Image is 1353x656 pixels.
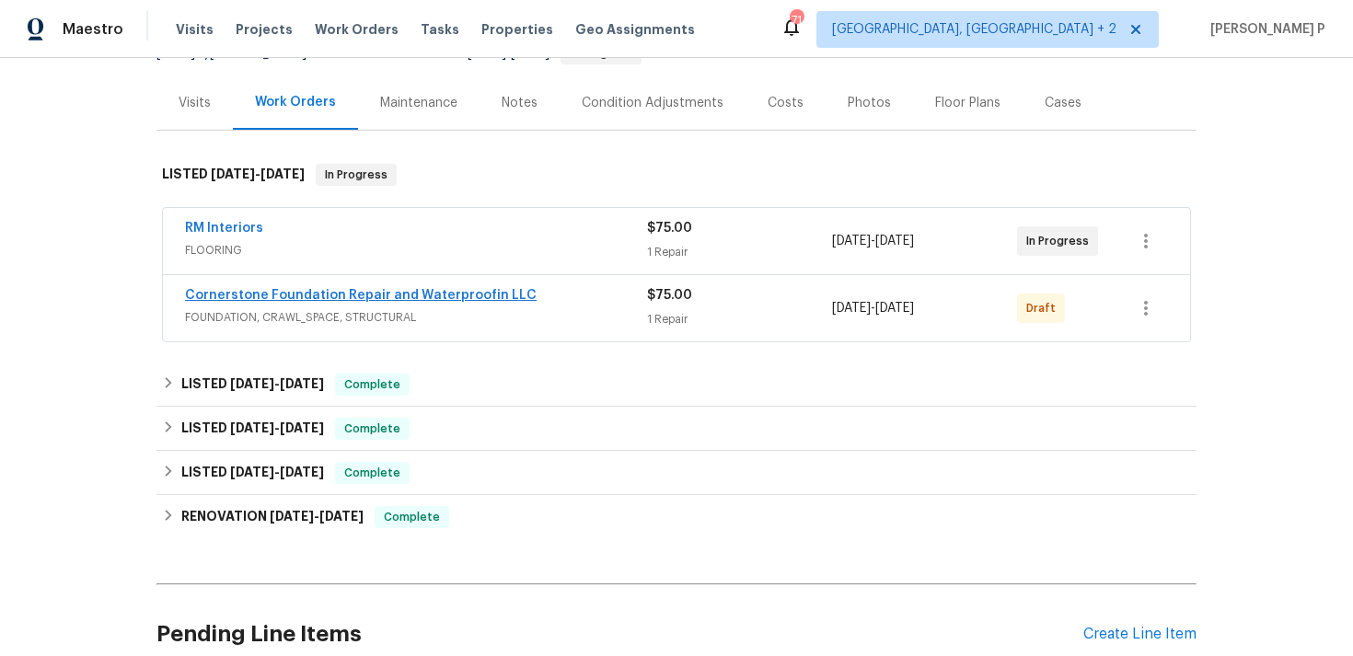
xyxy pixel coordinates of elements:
[181,418,324,440] h6: LISTED
[832,302,871,315] span: [DATE]
[647,289,692,302] span: $75.00
[768,94,804,112] div: Costs
[315,20,399,39] span: Work Orders
[270,510,314,523] span: [DATE]
[832,235,871,247] span: [DATE]
[162,164,305,186] h6: LISTED
[156,407,1197,451] div: LISTED [DATE]-[DATE]Complete
[790,11,803,29] div: 71
[280,466,324,478] span: [DATE]
[647,310,832,328] div: 1 Repair
[337,420,408,438] span: Complete
[1203,20,1325,39] span: [PERSON_NAME] P
[427,47,642,60] span: Listed
[156,451,1197,495] div: LISTED [DATE]-[DATE]Complete
[156,145,1197,204] div: LISTED [DATE]-[DATE]In Progress
[575,20,695,39] span: Geo Assignments
[156,363,1197,407] div: LISTED [DATE]-[DATE]Complete
[185,241,647,259] span: FLOORING
[280,421,324,434] span: [DATE]
[511,47,549,60] span: [DATE]
[1083,626,1197,643] div: Create Line Item
[176,20,214,39] span: Visits
[270,510,364,523] span: -
[337,375,408,394] span: Complete
[481,20,553,39] span: Properties
[318,166,395,184] span: In Progress
[1045,94,1081,112] div: Cases
[832,299,914,317] span: -
[468,47,549,60] span: -
[185,289,537,302] a: Cornerstone Foundation Repair and Waterproofin LLC
[319,510,364,523] span: [DATE]
[260,167,305,180] span: [DATE]
[337,464,408,482] span: Complete
[468,47,506,60] span: [DATE]
[230,377,274,390] span: [DATE]
[380,94,457,112] div: Maintenance
[582,94,723,112] div: Condition Adjustments
[63,20,123,39] span: Maestro
[156,47,195,60] span: [DATE]
[255,93,336,111] div: Work Orders
[181,506,364,528] h6: RENOVATION
[376,508,447,526] span: Complete
[1026,299,1063,317] span: Draft
[179,94,211,112] div: Visits
[185,308,647,327] span: FOUNDATION, CRAWL_SPACE, STRUCTURAL
[230,421,324,434] span: -
[181,374,324,396] h6: LISTED
[502,94,538,112] div: Notes
[935,94,1000,112] div: Floor Plans
[181,462,324,484] h6: LISTED
[647,243,832,261] div: 1 Repair
[832,232,914,250] span: -
[875,235,914,247] span: [DATE]
[230,421,274,434] span: [DATE]
[211,167,305,180] span: -
[848,94,891,112] div: Photos
[1026,232,1096,250] span: In Progress
[421,23,459,36] span: Tasks
[230,466,324,478] span: -
[230,466,274,478] span: [DATE]
[211,167,255,180] span: [DATE]
[832,20,1116,39] span: [GEOGRAPHIC_DATA], [GEOGRAPHIC_DATA] + 2
[647,222,692,235] span: $75.00
[230,377,324,390] span: -
[875,302,914,315] span: [DATE]
[156,495,1197,539] div: RENOVATION [DATE]-[DATE]Complete
[185,222,263,235] a: RM Interiors
[236,20,293,39] span: Projects
[280,377,324,390] span: [DATE]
